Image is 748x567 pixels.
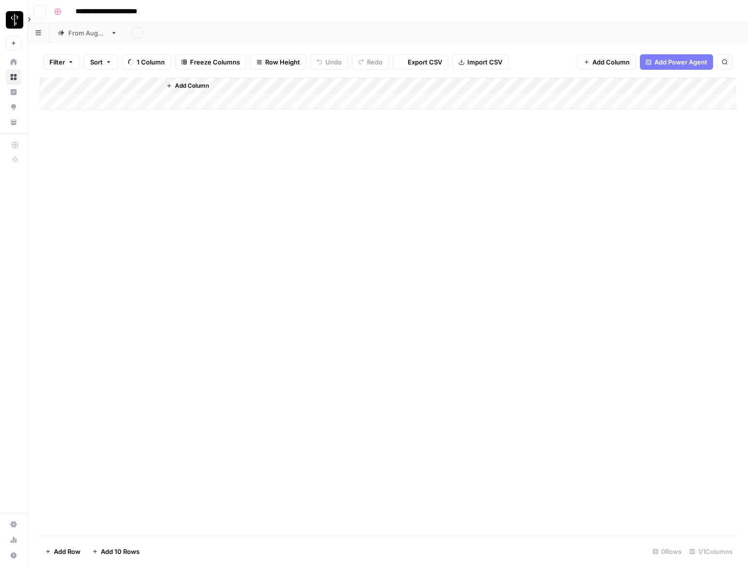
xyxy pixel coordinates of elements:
[310,54,348,70] button: Undo
[6,69,21,85] a: Browse
[101,547,140,556] span: Add 10 Rows
[685,544,736,559] div: 1/1 Columns
[137,57,165,67] span: 1 Column
[175,54,246,70] button: Freeze Columns
[86,544,145,559] button: Add 10 Rows
[393,54,448,70] button: Export CSV
[6,84,21,100] a: Insights
[640,54,713,70] button: Add Power Agent
[122,54,171,70] button: 1 Column
[6,54,21,70] a: Home
[43,54,80,70] button: Filter
[654,57,707,67] span: Add Power Agent
[6,99,21,115] a: Opportunities
[452,54,509,70] button: Import CSV
[6,517,21,532] a: Settings
[6,11,23,29] img: LP Production Workloads Logo
[175,81,209,90] span: Add Column
[49,57,65,67] span: Filter
[250,54,306,70] button: Row Height
[84,54,118,70] button: Sort
[6,114,21,130] a: Your Data
[649,544,685,559] div: 0 Rows
[54,547,80,556] span: Add Row
[90,57,103,67] span: Sort
[39,544,86,559] button: Add Row
[577,54,636,70] button: Add Column
[190,57,240,67] span: Freeze Columns
[265,57,300,67] span: Row Height
[352,54,389,70] button: Redo
[6,548,21,563] button: Help + Support
[325,57,342,67] span: Undo
[162,79,213,92] button: Add Column
[68,28,107,38] div: From [DATE]
[408,57,442,67] span: Export CSV
[6,8,21,32] button: Workspace: LP Production Workloads
[367,57,382,67] span: Redo
[467,57,502,67] span: Import CSV
[6,532,21,548] a: Usage
[49,23,126,43] a: From [DATE]
[592,57,630,67] span: Add Column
